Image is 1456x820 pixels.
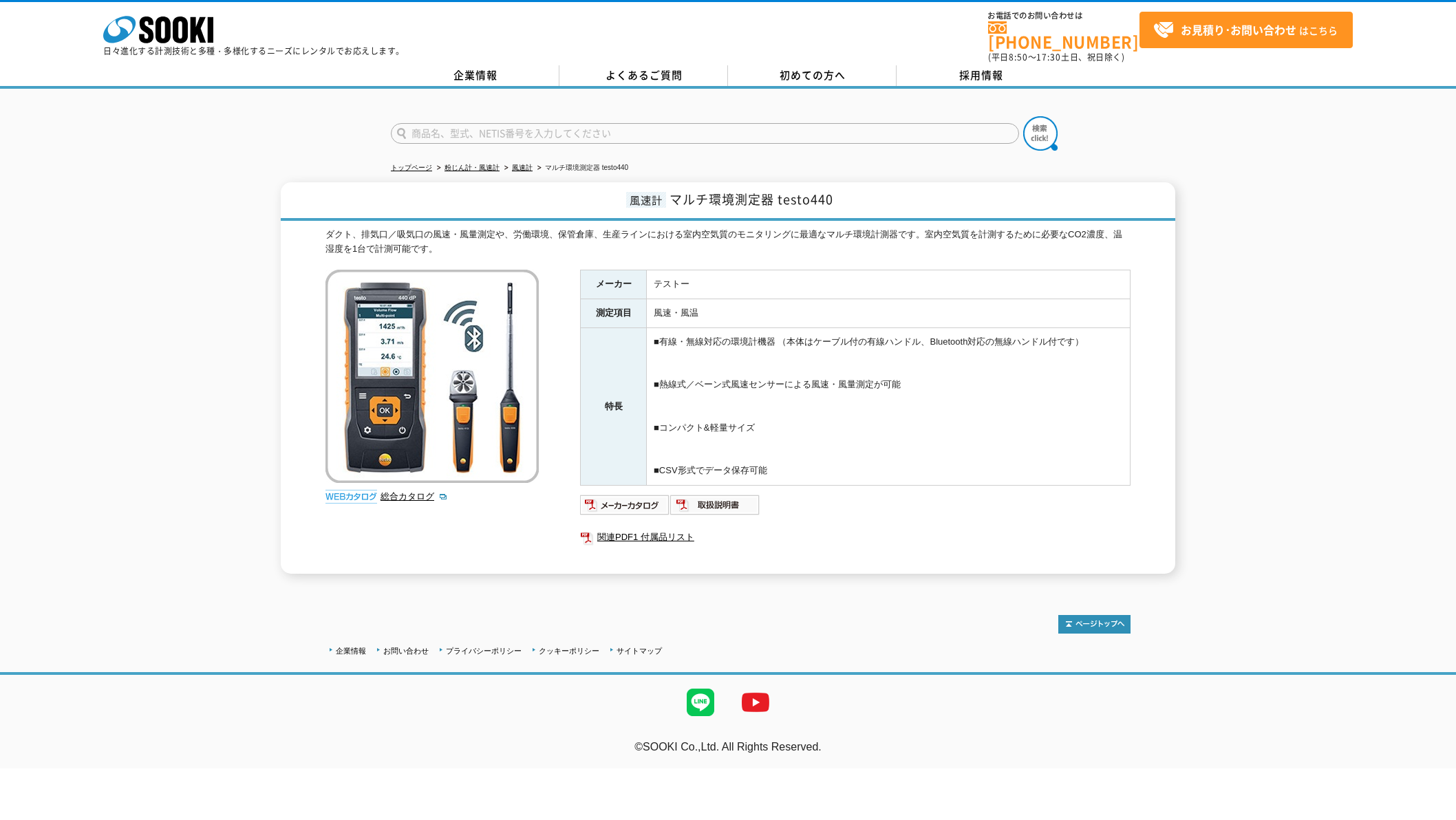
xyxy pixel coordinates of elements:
[988,12,1139,20] span: お電話でのお問い合わせは
[391,65,559,86] a: 企業情報
[1036,51,1061,63] span: 17:30
[581,328,647,486] th: 特長
[391,123,1019,144] input: 商品名、型式、NETIS番号を入力してください
[670,503,760,513] a: 取扱説明書
[988,51,1124,63] span: (平日 ～ 土日、祝日除く)
[383,647,429,655] a: お問い合わせ
[325,270,539,483] img: マルチ環境測定器 testo440
[1058,615,1131,634] img: トップページへ
[647,270,1131,299] td: テストー
[446,647,522,655] a: プライバシーポリシー
[673,675,728,730] img: LINE
[1009,51,1028,63] span: 8:50
[647,328,1131,486] td: ■有線・無線対応の環境計機器 （本体はケーブル付の有線ハンドル、Bluetooth対応の無線ハンドル付です） ■熱線式／ベーン式風速センサーによる風速・風量測定が可能 ■コンパクト&軽量サイズ ...
[581,299,647,328] th: 測定項目
[988,21,1139,50] a: [PHONE_NUMBER]
[539,647,599,655] a: クッキーポリシー
[580,528,1131,546] a: 関連PDF1 付属品リスト
[325,228,1131,257] div: ダクト、排気口／吸気口の風速・風量測定や、労働環境、保管倉庫、生産ラインにおける室内空気質のモニタリングに最適なマルチ環境計測器です。室内空気質を計測するために必要なCO2濃度、温湿度を1台で計...
[325,490,377,504] img: webカタログ
[336,647,366,655] a: 企業情報
[780,67,846,83] span: 初めての方へ
[445,164,500,171] a: 粉じん計・風速計
[580,494,670,516] img: メーカーカタログ
[617,647,662,655] a: サイトマップ
[381,491,448,501] a: 総合カタログ
[580,503,670,513] a: メーカーカタログ
[897,65,1065,86] a: 採用情報
[559,65,728,86] a: よくあるご質問
[1139,12,1353,48] a: お見積り･お問い合わせはこちら
[1181,21,1296,38] strong: お見積り･お問い合わせ
[535,161,628,175] li: マルチ環境測定器 testo440
[512,164,533,171] a: 風速計
[391,164,432,171] a: トップページ
[728,65,897,86] a: 初めての方へ
[647,299,1131,328] td: 風速・風温
[670,494,760,516] img: 取扱説明書
[626,192,666,208] span: 風速計
[728,675,783,730] img: YouTube
[1153,20,1338,41] span: はこちら
[103,47,405,55] p: 日々進化する計測技術と多種・多様化するニーズにレンタルでお応えします。
[670,190,833,208] span: マルチ環境測定器 testo440
[1023,116,1058,151] img: btn_search.png
[1403,755,1456,767] a: テストMail
[581,270,647,299] th: メーカー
